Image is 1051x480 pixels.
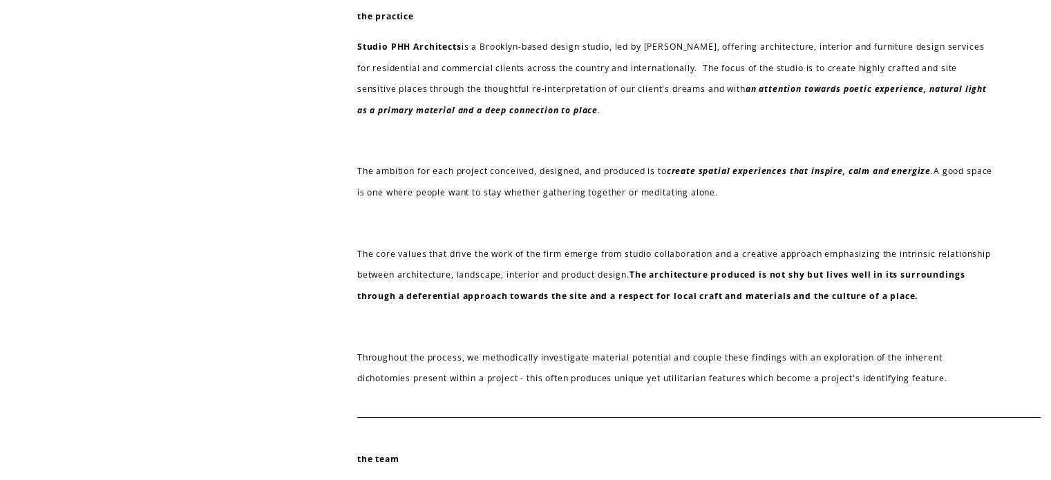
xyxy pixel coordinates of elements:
em: create spatial experiences that inspire, calm and energize [667,165,931,177]
em: an attention towards poetic experience, natural light as a primary material and a deep connection... [357,83,990,115]
p: The core values that drive the work of the firm emerge from studio collaboration and a creative a... [357,244,997,307]
p: The ambition for each project conceived, designed, and produced is to A good space is one where p... [357,161,997,203]
strong: Studio PHH Architects [357,41,462,52]
strong: the practice [357,10,414,22]
em: . [931,165,934,177]
strong: the team [357,453,399,465]
p: is a Brooklyn-based design studio, led by [PERSON_NAME], offering architecture, interior and furn... [357,37,997,121]
p: Throughout the process, we methodically investigate material potential and couple these findings ... [357,347,997,390]
strong: The architecture produced is not shy but lives well in its surroundings through a deferential app... [357,269,967,301]
em: . [598,104,600,116]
